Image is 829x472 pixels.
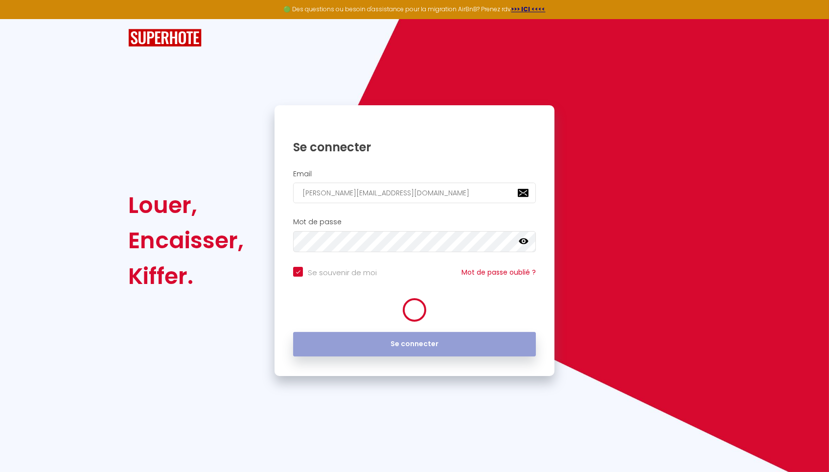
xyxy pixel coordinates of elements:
[128,223,244,258] div: Encaisser,
[128,259,244,294] div: Kiffer.
[461,267,536,277] a: Mot de passe oublié ?
[128,29,202,47] img: SuperHote logo
[293,183,536,203] input: Ton Email
[128,188,244,223] div: Louer,
[293,140,536,155] h1: Se connecter
[293,170,536,178] h2: Email
[293,218,536,226] h2: Mot de passe
[511,5,546,13] a: >>> ICI <<<<
[293,332,536,356] button: Se connecter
